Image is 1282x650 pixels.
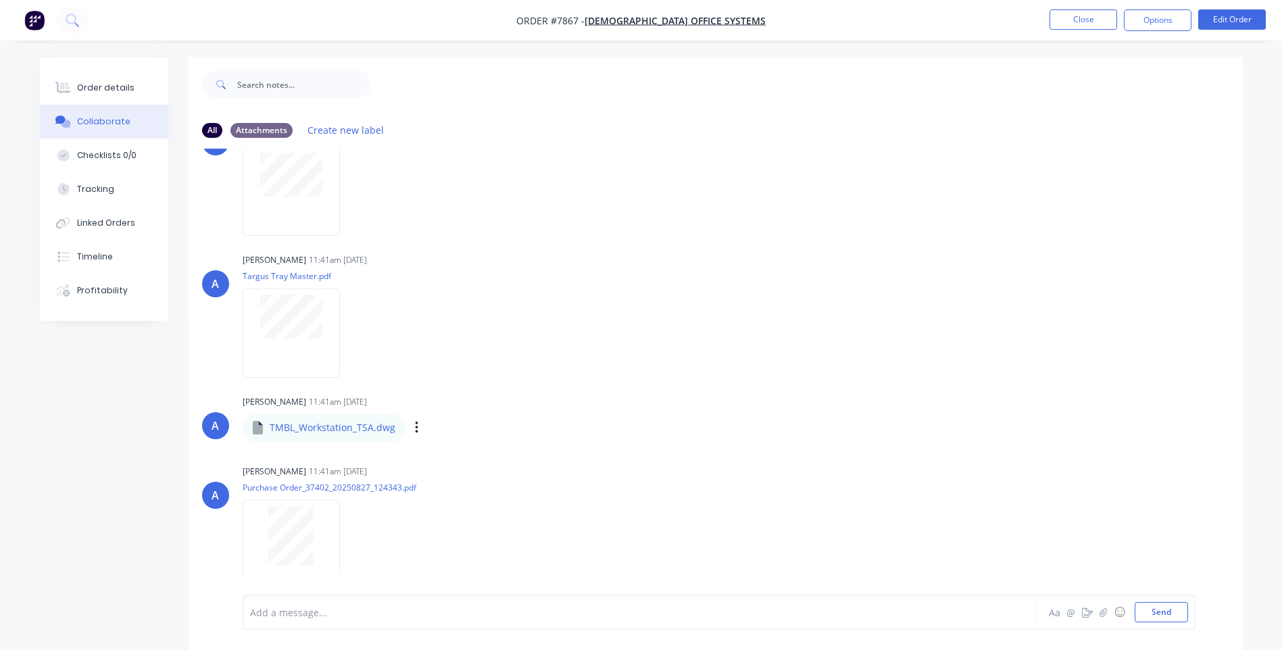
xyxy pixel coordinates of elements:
div: [PERSON_NAME] [243,396,306,408]
button: Edit Order [1198,9,1266,30]
button: Timeline [40,240,168,274]
div: Collaborate [77,116,130,128]
p: TMBL_Workstation_TSA.dwg [270,421,395,434]
div: [PERSON_NAME] [243,466,306,478]
div: A [212,418,219,434]
input: Search notes... [237,71,371,98]
button: Linked Orders [40,206,168,240]
div: Timeline [77,251,113,263]
button: Checklists 0/0 [40,139,168,172]
div: [PERSON_NAME] [243,254,306,266]
div: Linked Orders [77,217,135,229]
p: Targus Tray Master.pdf [243,270,353,282]
button: ☺ [1112,604,1128,620]
img: Factory [24,10,45,30]
button: Close [1050,9,1117,30]
div: All [202,123,222,138]
div: Attachments [230,123,293,138]
p: Purchase Order_37402_20250827_124343.pdf [243,482,416,493]
button: Create new label [301,121,391,139]
button: Collaborate [40,105,168,139]
div: 11:41am [DATE] [309,254,367,266]
a: [DEMOGRAPHIC_DATA] Office Systems [585,14,766,27]
button: Options [1124,9,1191,31]
div: A [212,276,219,292]
button: Profitability [40,274,168,307]
div: 11:41am [DATE] [309,466,367,478]
button: Send [1135,602,1188,622]
button: @ [1063,604,1079,620]
div: Order details [77,82,134,94]
button: Order details [40,71,168,105]
div: Checklists 0/0 [77,149,137,161]
div: A [212,487,219,503]
span: Order #7867 - [516,14,585,27]
button: Aa [1047,604,1063,620]
div: Tracking [77,183,114,195]
button: Tracking [40,172,168,206]
div: Profitability [77,284,128,297]
div: 11:41am [DATE] [309,396,367,408]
